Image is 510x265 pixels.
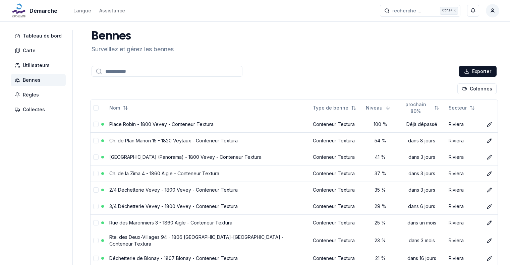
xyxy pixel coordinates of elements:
[380,5,460,17] button: recherche ...Ctrl+K
[310,198,363,214] td: Conteneur Textura
[23,47,36,54] span: Carte
[446,165,481,182] td: Riviera
[362,103,395,113] button: Sorted descending. Click to sort ascending.
[396,103,443,113] button: Not sorted. Click to sort ascending.
[446,231,481,250] td: Riviera
[92,45,174,54] p: Surveillez et gérez les bennes
[400,237,443,244] div: dans 3 mois
[93,138,99,143] button: select-row
[459,66,497,77] button: Exporter
[400,154,443,160] div: dans 3 jours
[73,7,91,14] div: Langue
[366,255,395,262] div: 21 %
[109,220,232,225] a: Rue des Maronniers 3 - 1860 Aigle - Conteneur Textura
[366,187,395,193] div: 35 %
[109,187,238,193] a: 2/4 Déchetterie Vevey - 1800 Vevey - Conteneur Textura
[11,74,68,86] a: Bennes
[109,234,284,247] a: Rte. des Deux-Villages 94 - 1806 [GEOGRAPHIC_DATA]-[GEOGRAPHIC_DATA] - Conteneur Textura
[446,214,481,231] td: Riviera
[366,137,395,144] div: 54 %
[400,170,443,177] div: dans 3 jours
[400,255,443,262] div: dans 16 jours
[11,104,68,116] a: Collectes
[109,121,214,127] a: Place Robin - 1800 Vevey - Conteneur Textura
[310,132,363,149] td: Conteneur Textura
[366,170,395,177] div: 37 %
[11,45,68,57] a: Carte
[400,137,443,144] div: dans 8 jours
[366,237,395,244] div: 23 %
[11,89,68,101] a: Règles
[109,171,219,176] a: Ch. de la Zima 4 - 1860 Aigle - Conteneur Textura
[310,149,363,165] td: Conteneur Textura
[400,187,443,193] div: dans 3 jours
[400,203,443,210] div: dans 6 jours
[23,62,50,69] span: Utilisateurs
[23,91,39,98] span: Règles
[446,182,481,198] td: Riviera
[309,103,360,113] button: Not sorted. Click to sort ascending.
[446,132,481,149] td: Riviera
[446,198,481,214] td: Riviera
[400,121,443,128] div: Déjà dépassé
[446,116,481,132] td: Riviera
[93,122,99,127] button: select-row
[310,182,363,198] td: Conteneur Textura
[310,214,363,231] td: Conteneur Textura
[93,238,99,243] button: select-row
[366,219,395,226] div: 25 %
[93,105,99,111] button: select-all
[109,154,262,160] a: [GEOGRAPHIC_DATA] (Panorama) - 1800 Vevey - Conteneur Textura
[93,256,99,261] button: select-row
[23,32,62,39] span: Tableau de bord
[109,203,238,209] a: 3/4 Déchetterie Vevey - 1800 Vevey - Conteneur Textura
[30,7,57,15] span: Démarche
[445,103,479,113] button: Not sorted. Click to sort ascending.
[23,77,41,83] span: Bennes
[366,203,395,210] div: 29 %
[93,154,99,160] button: select-row
[310,116,363,132] td: Conteneur Textura
[93,187,99,193] button: select-row
[400,219,443,226] div: dans un mois
[310,231,363,250] td: Conteneur Textura
[366,121,395,128] div: 100 %
[400,101,432,115] span: prochain 80%
[93,204,99,209] button: select-row
[93,171,99,176] button: select-row
[310,165,363,182] td: Conteneur Textura
[23,106,45,113] span: Collectes
[92,30,174,43] h1: Bennes
[109,105,120,111] span: Nom
[11,59,68,71] a: Utilisateurs
[105,103,132,113] button: Not sorted. Click to sort ascending.
[392,7,421,14] span: recherche ...
[457,83,497,94] button: Cocher les colonnes
[11,30,68,42] a: Tableau de bord
[449,105,467,111] span: Secteur
[11,7,60,15] a: Démarche
[366,105,383,111] span: Niveau
[313,105,348,111] span: Type de benne
[109,255,238,261] a: Déchetterie de Blonay - 1807 Blonay - Conteneur Textura
[73,7,91,15] button: Langue
[11,3,27,19] img: Démarche Logo
[446,149,481,165] td: Riviera
[99,7,125,15] a: Assistance
[366,154,395,160] div: 41 %
[93,220,99,225] button: select-row
[109,138,238,143] a: Ch. de Plan Manon 15 - 1820 Veytaux - Conteneur Textura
